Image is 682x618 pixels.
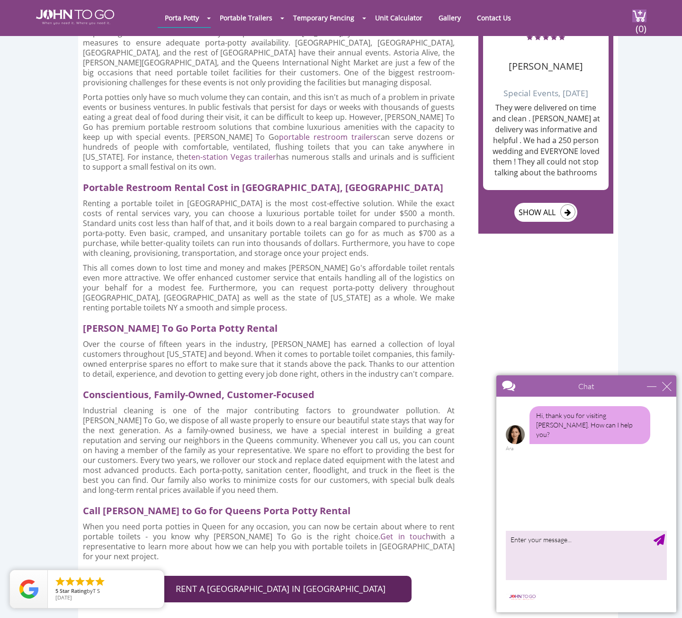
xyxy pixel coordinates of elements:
li:  [74,576,86,587]
h2: Call [PERSON_NAME] to Go for Queens Porta Potty Rental [83,500,463,517]
p: Industrial cleaning is one of the major contributing factors to groundwater pollution. At [PERSON... [83,406,455,495]
img: Review Rating [19,580,38,599]
img: cart a [632,9,646,22]
li:  [54,576,66,587]
a: Porta Potty [158,9,206,27]
h6: Special Events, [DATE] [488,76,604,98]
a: RENT A [GEOGRAPHIC_DATA] IN [GEOGRAPHIC_DATA] [150,576,412,602]
li:  [94,576,106,587]
a: Unit Calculator [368,9,430,27]
span: [DATE] [55,594,72,601]
a: portable restroom trailers [279,132,377,142]
a: Temporary Fencing [286,9,361,27]
a: SHOW ALL [514,203,577,222]
a: Contact Us [470,9,518,27]
span: (0) [635,15,646,35]
span: by [55,588,156,595]
span: T S [93,587,100,594]
h2: Conscientious, Family-Owned, Customer-Focused [83,384,463,401]
p: Over the course of fifteen years in the industry, [PERSON_NAME] has earned a collection of loyal ... [83,339,455,379]
a: Gallery [431,9,468,27]
span: 5 [55,587,58,594]
h2: Portable Restroom Rental Cost in [GEOGRAPHIC_DATA], [GEOGRAPHIC_DATA] [83,177,463,194]
iframe: Live Chat Box [491,370,682,618]
li:  [64,576,76,587]
p: They were delivered on time and clean . [PERSON_NAME] at delivery was informative and helpful . W... [488,102,604,178]
h2: [PERSON_NAME] To Go Porta Potty Rental [83,318,463,335]
p: Porta potties only have so much volume they can contain, and this isn't as much of a problem in p... [83,92,455,172]
span: Star Rating [60,587,87,594]
h4: [PERSON_NAME] [488,47,604,72]
a: Portable Trailers [213,9,279,27]
p: Renting a portable toilet in [GEOGRAPHIC_DATA] is the most cost-effective solution. While the exa... [83,199,455,258]
a: Get in touch [380,531,430,542]
img: JOHN to go [36,9,114,25]
p: Depending on the exact nature of your special event in [US_STATE], you'll need to take different ... [83,28,455,88]
p: This all comes down to lost time and money and makes [PERSON_NAME] Go's affordable toilet rentals... [83,263,455,313]
li:  [84,576,96,587]
p: When you need porta potties in Queen for any occasion, you can now be certain about where to rent... [83,522,455,562]
a: ten-station Vegas trailer [188,152,276,162]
